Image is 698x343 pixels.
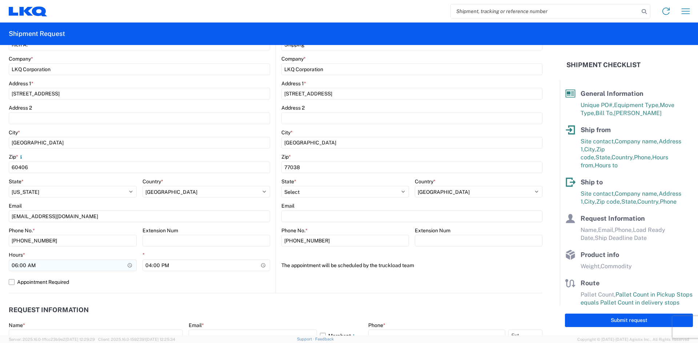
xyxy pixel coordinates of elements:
span: Equipment Type, [614,102,660,109]
button: Submit request [565,314,693,327]
span: Copyright © [DATE]-[DATE] Agistix Inc., All Rights Reserved [577,336,689,343]
span: Company name, [615,138,659,145]
label: State [281,178,296,185]
span: Ship to [581,178,603,186]
span: City, [584,198,596,205]
span: Ship Deadline Date [595,234,647,241]
span: Email, [598,226,615,233]
span: Phone, [615,226,633,233]
label: Zip [281,154,291,160]
label: Phone No. [281,227,308,234]
label: Email [189,322,204,328]
label: Address 1 [9,80,33,87]
label: Country [143,178,163,185]
span: General Information [581,90,643,97]
span: Route [581,279,599,287]
a: Feedback [315,337,334,341]
label: Email [281,203,294,209]
input: Ext [508,330,542,341]
span: State, [595,154,611,161]
label: Company [281,56,306,62]
label: Address 1 [281,80,306,87]
span: [DATE] 12:29:29 [65,337,95,342]
label: Address 2 [281,105,305,111]
span: City, [584,146,596,153]
span: Site contact, [581,190,615,197]
span: Weight, [581,263,601,270]
h2: Request Information [9,306,89,314]
span: Bill To, [595,110,614,117]
span: Country, [637,198,660,205]
span: Hours to [595,162,618,169]
label: Extension Num [415,227,450,234]
label: Hours [9,252,25,258]
span: Unique PO#, [581,102,614,109]
span: Site contact, [581,138,615,145]
label: Name [9,322,25,328]
span: Pallet Count in Pickup Stops equals Pallet Count in delivery stops [581,291,693,306]
span: State, [621,198,637,205]
span: Ship from [581,126,611,134]
span: Client: 2025.16.0-1592391 [98,337,175,342]
label: City [281,129,293,136]
span: Country, [611,154,634,161]
a: Support [297,337,315,341]
label: Email [9,203,22,209]
span: Name, [581,226,598,233]
h2: Shipment Request [9,29,65,38]
span: [DATE] 12:25:34 [146,337,175,342]
h2: Shipment Checklist [566,61,641,69]
span: Phone, [634,154,652,161]
label: City [9,129,20,136]
label: Phone No. [9,227,35,234]
span: Product info [581,251,619,258]
label: Country [415,178,436,185]
label: Phone [368,322,385,328]
span: Zip code, [596,198,621,205]
label: Zip [9,154,24,160]
span: Server: 2025.16.0-1ffcc23b9e2 [9,337,95,342]
input: Shipment, tracking or reference number [451,4,639,18]
label: Appointment Required [9,276,270,288]
span: Phone [660,198,677,205]
span: Company name, [615,190,659,197]
label: Extension Num [143,227,178,234]
span: Commodity [601,263,632,270]
label: Address 2 [9,105,32,111]
span: Pallet Count, [581,291,615,298]
span: Request Information [581,215,645,222]
label: The appointment will be scheduled by the truckload team [281,260,414,271]
label: Merchant [320,330,363,341]
span: [PERSON_NAME] [614,110,662,117]
label: Company [9,56,33,62]
label: State [9,178,24,185]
